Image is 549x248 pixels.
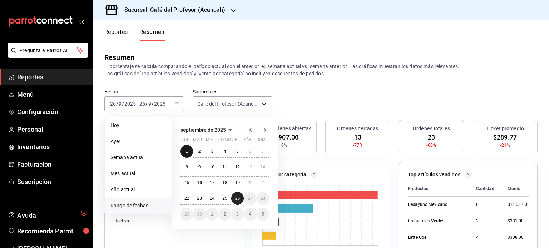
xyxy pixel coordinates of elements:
button: 4 de octubre de 2025 [244,208,256,221]
button: 7 de septiembre de 2025 [257,145,269,158]
abbr: 3 de octubre de 2025 [236,212,239,217]
th: Monto [502,181,529,197]
abbr: jueves [218,137,261,145]
input: ---- [154,101,166,107]
input: ---- [124,101,136,107]
h3: Ticket promedio [486,125,524,132]
abbr: viernes [231,137,237,145]
div: navigation tabs [104,29,165,41]
span: Año actual [110,186,166,193]
button: 21 de septiembre de 2025 [257,176,269,189]
div: $308.00 [508,234,529,241]
abbr: sábado [244,137,251,145]
abbr: 5 de octubre de 2025 [262,212,264,217]
label: Sucursales [193,89,272,94]
abbr: 18 de septiembre de 2025 [222,180,227,185]
button: 12 de septiembre de 2025 [231,161,244,173]
span: Hoy [110,122,166,129]
span: Personal [17,125,87,134]
button: 19 de septiembre de 2025 [231,176,244,189]
span: Menú [17,90,87,99]
abbr: 19 de septiembre de 2025 [235,180,240,185]
button: 17 de septiembre de 2025 [206,176,218,189]
button: 1 de septiembre de 2025 [180,145,193,158]
button: 9 de septiembre de 2025 [193,161,206,173]
abbr: 1 de octubre de 2025 [211,212,213,217]
abbr: 4 de septiembre de 2025 [224,149,226,154]
abbr: 5 de septiembre de 2025 [236,149,239,154]
button: 3 de septiembre de 2025 [206,145,218,158]
button: 27 de septiembre de 2025 [244,192,256,205]
button: 18 de septiembre de 2025 [218,176,231,189]
abbr: 7 de septiembre de 2025 [262,149,264,154]
button: 22 de septiembre de 2025 [180,192,193,205]
span: Pregunta a Parrot AI [19,47,77,54]
span: Ayer [110,138,166,145]
span: Mes actual [110,170,166,177]
span: / [152,101,154,107]
abbr: 6 de septiembre de 2025 [249,149,251,154]
button: 10 de septiembre de 2025 [206,161,218,173]
abbr: 10 de septiembre de 2025 [210,165,214,169]
abbr: 16 de septiembre de 2025 [197,180,202,185]
button: 11 de septiembre de 2025 [218,161,231,173]
button: Pregunta a Parrot AI [8,43,88,58]
button: 23 de septiembre de 2025 [193,192,206,205]
p: Top artículos vendidos [408,171,460,178]
span: 23 [428,132,435,142]
th: Cantidad [470,181,502,197]
h3: Sucursal: Café del Profesor (Acanceh) [119,6,225,14]
button: 2 de septiembre de 2025 [193,145,206,158]
button: 5 de septiembre de 2025 [231,145,244,158]
div: Latte Gde [408,234,465,241]
abbr: 21 de septiembre de 2025 [261,180,265,185]
div: $1,068.00 [508,202,529,208]
button: 13 de septiembre de 2025 [244,161,256,173]
button: 30 de septiembre de 2025 [193,208,206,221]
abbr: 11 de septiembre de 2025 [222,165,227,169]
abbr: 2 de septiembre de 2025 [198,149,201,154]
abbr: 4 de octubre de 2025 [249,212,251,217]
div: Efectivo [113,218,178,224]
span: / [116,101,118,107]
div: Resumen [104,52,134,63]
abbr: martes [193,137,202,145]
button: 3 de octubre de 2025 [231,208,244,221]
span: - [137,101,138,107]
button: 6 de septiembre de 2025 [244,145,256,158]
button: 29 de septiembre de 2025 [180,208,193,221]
button: Resumen [139,29,165,41]
span: -60% [426,142,436,148]
button: 8 de septiembre de 2025 [180,161,193,173]
div: $331.00 [508,218,529,224]
button: 16 de septiembre de 2025 [193,176,206,189]
span: Semana actual [110,154,166,161]
button: 14 de septiembre de 2025 [257,161,269,173]
span: $289.77 [493,132,517,142]
button: 1 de octubre de 2025 [206,208,218,221]
a: Pregunta a Parrot AI [5,52,88,59]
button: 5 de octubre de 2025 [257,208,269,221]
button: Reportes [104,29,128,41]
abbr: 23 de septiembre de 2025 [197,196,202,201]
abbr: 24 de septiembre de 2025 [210,196,214,201]
input: -- [139,101,145,107]
input: -- [110,101,116,107]
abbr: 1 de septiembre de 2025 [186,149,188,154]
abbr: 29 de septiembre de 2025 [184,212,189,217]
span: Facturación [17,160,87,169]
button: 26 de septiembre de 2025 [231,192,244,205]
abbr: 14 de septiembre de 2025 [261,165,265,169]
span: Café del Profesor (Acanceh) [197,100,259,107]
h3: Órdenes totales [413,125,450,132]
span: Reportes [17,72,87,82]
p: El porcentaje se calcula comparando el período actual con el anterior, ej. semana actual vs. sema... [104,63,538,77]
label: Fecha [104,89,184,94]
span: Rango de fechas [110,202,166,209]
th: Productos [408,181,470,197]
button: 28 de septiembre de 2025 [257,192,269,205]
abbr: 2 de octubre de 2025 [224,212,226,217]
abbr: 25 de septiembre de 2025 [222,196,227,201]
span: septiembre de 2025 [180,127,226,133]
div: 6 [476,202,496,208]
